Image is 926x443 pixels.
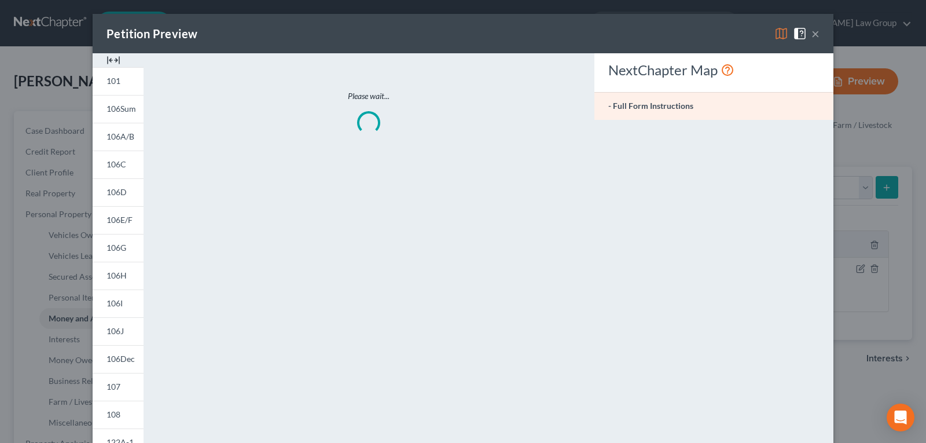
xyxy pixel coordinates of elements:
span: 106E/F [106,215,133,225]
a: 106G [93,234,144,262]
span: 106I [106,298,123,308]
p: Please wait... [192,90,545,102]
a: 106A/B [93,123,144,151]
span: 106G [106,243,126,252]
div: NextChapter Map [608,61,820,79]
span: 106A/B [106,131,134,141]
a: 101 [93,67,144,95]
span: 101 [106,76,120,86]
a: 106Sum [93,95,144,123]
a: 106J [93,317,144,345]
span: 107 [106,382,120,391]
img: expand-e0f6d898513216a626fdd78e52531dac95497ffd26381d4c15ee2fc46db09dca.svg [106,53,120,67]
span: 106C [106,159,126,169]
span: 108 [106,409,120,419]
a: 108 [93,401,144,429]
strong: - Full Form Instructions [608,101,693,111]
a: 106E/F [93,206,144,234]
span: 106J [106,326,124,336]
img: map-eea8200ae884c6f1103ae1953ef3d486a96c86aabb227e865a55264e3737af1f.svg [774,27,788,41]
a: 106D [93,178,144,206]
img: help-close-5ba153eb36485ed6c1ea00a893f15db1cb9b99d6cae46e1a8edb6c62d00a1a76.svg [793,27,807,41]
button: × [811,27,820,41]
span: 106H [106,270,127,280]
span: 106D [106,187,127,197]
a: 106I [93,290,144,317]
a: 107 [93,373,144,401]
div: Petition Preview [106,25,197,42]
div: Open Intercom Messenger [887,404,914,431]
span: 106Sum [106,104,136,114]
a: 106H [93,262,144,290]
a: 106C [93,151,144,178]
span: 106Dec [106,354,135,364]
a: 106Dec [93,345,144,373]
